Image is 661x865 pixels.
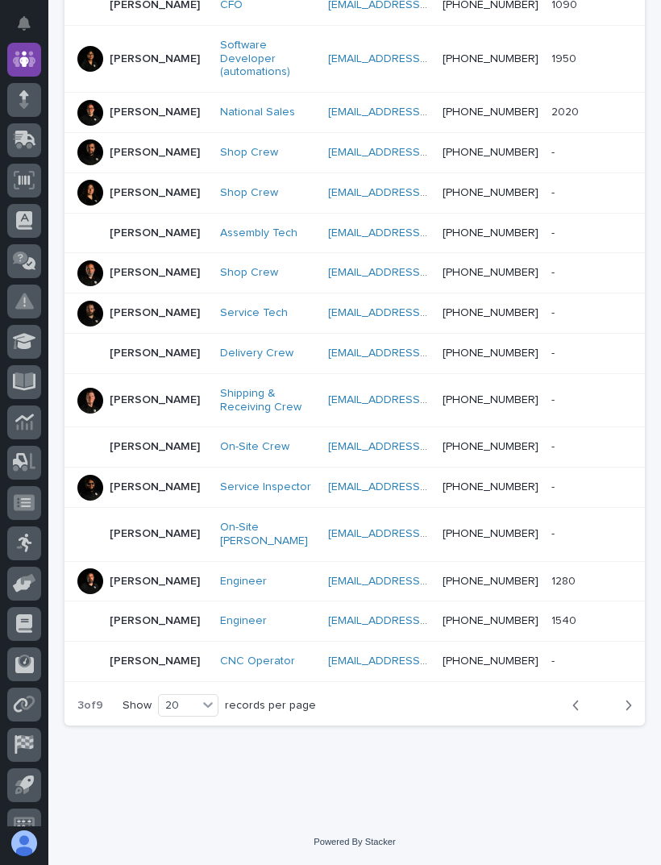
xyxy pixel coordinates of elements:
[328,106,510,118] a: [EMAIL_ADDRESS][DOMAIN_NAME]
[443,267,538,278] a: [PHONE_NUMBER]
[602,698,645,713] button: Next
[110,146,200,160] p: [PERSON_NAME]
[443,441,538,452] a: [PHONE_NUMBER]
[7,6,41,40] button: Notifications
[551,223,558,240] p: -
[551,343,558,360] p: -
[443,347,538,359] a: [PHONE_NUMBER]
[551,102,582,119] p: 2020
[220,440,289,454] a: On-Site Crew
[551,572,579,588] p: 1280
[20,16,41,42] div: Notifications
[220,347,293,360] a: Delivery Crew
[7,826,41,860] button: users-avatar
[110,440,200,454] p: [PERSON_NAME]
[328,394,510,405] a: [EMAIL_ADDRESS][DOMAIN_NAME]
[443,481,538,493] a: [PHONE_NUMBER]
[328,347,510,359] a: [EMAIL_ADDRESS][DOMAIN_NAME]
[64,427,645,468] tr: [PERSON_NAME]On-Site Crew [EMAIL_ADDRESS][DOMAIN_NAME] [PHONE_NUMBER]--
[551,49,580,66] p: 1950
[443,615,538,626] a: [PHONE_NUMBER]
[328,307,510,318] a: [EMAIL_ADDRESS][DOMAIN_NAME]
[551,303,558,320] p: -
[328,147,510,158] a: [EMAIL_ADDRESS][DOMAIN_NAME]
[220,266,278,280] a: Shop Crew
[551,143,558,160] p: -
[110,527,200,541] p: [PERSON_NAME]
[64,293,645,334] tr: [PERSON_NAME]Service Tech [EMAIL_ADDRESS][DOMAIN_NAME] [PHONE_NUMBER]--
[220,227,297,240] a: Assembly Tech
[64,686,116,726] p: 3 of 9
[225,699,316,713] p: records per page
[551,437,558,454] p: -
[328,655,510,667] a: [EMAIL_ADDRESS][DOMAIN_NAME]
[220,186,278,200] a: Shop Crew
[551,183,558,200] p: -
[64,173,645,213] tr: [PERSON_NAME]Shop Crew [EMAIL_ADDRESS][DOMAIN_NAME] [PHONE_NUMBER]--
[443,53,538,64] a: [PHONE_NUMBER]
[443,106,538,118] a: [PHONE_NUMBER]
[110,52,200,66] p: [PERSON_NAME]
[551,390,558,407] p: -
[64,561,645,601] tr: [PERSON_NAME]Engineer [EMAIL_ADDRESS][DOMAIN_NAME] [PHONE_NUMBER]12801280
[110,393,200,407] p: [PERSON_NAME]
[110,655,200,668] p: [PERSON_NAME]
[220,480,311,494] a: Service Inspector
[159,696,197,714] div: 20
[443,227,538,239] a: [PHONE_NUMBER]
[220,521,315,548] a: On-Site [PERSON_NAME]
[559,698,602,713] button: Back
[64,601,645,642] tr: [PERSON_NAME]Engineer [EMAIL_ADDRESS][DOMAIN_NAME] [PHONE_NUMBER]15401540
[110,106,200,119] p: [PERSON_NAME]
[64,133,645,173] tr: [PERSON_NAME]Shop Crew [EMAIL_ADDRESS][DOMAIN_NAME] [PHONE_NUMBER]--
[64,93,645,133] tr: [PERSON_NAME]National Sales [EMAIL_ADDRESS][DOMAIN_NAME] [PHONE_NUMBER]20202020
[328,53,510,64] a: [EMAIL_ADDRESS][DOMAIN_NAME]
[110,186,200,200] p: [PERSON_NAME]
[328,615,510,626] a: [EMAIL_ADDRESS][DOMAIN_NAME]
[443,655,538,667] a: [PHONE_NUMBER]
[443,394,538,405] a: [PHONE_NUMBER]
[220,387,315,414] a: Shipping & Receiving Crew
[443,187,538,198] a: [PHONE_NUMBER]
[220,655,295,668] a: CNC Operator
[64,373,645,427] tr: [PERSON_NAME]Shipping & Receiving Crew [EMAIL_ADDRESS][DOMAIN_NAME] [PHONE_NUMBER]--
[328,187,510,198] a: [EMAIL_ADDRESS][DOMAIN_NAME]
[64,25,645,92] tr: [PERSON_NAME]Software Developer (automations) [EMAIL_ADDRESS][DOMAIN_NAME] [PHONE_NUMBER]19501950
[443,307,538,318] a: [PHONE_NUMBER]
[64,334,645,374] tr: [PERSON_NAME]Delivery Crew [EMAIL_ADDRESS][DOMAIN_NAME] [PHONE_NUMBER]--
[123,699,152,713] p: Show
[110,575,200,588] p: [PERSON_NAME]
[110,227,200,240] p: [PERSON_NAME]
[220,306,288,320] a: Service Tech
[551,651,558,668] p: -
[110,347,200,360] p: [PERSON_NAME]
[443,528,538,539] a: [PHONE_NUMBER]
[220,106,295,119] a: National Sales
[220,39,315,79] a: Software Developer (automations)
[220,614,267,628] a: Engineer
[64,468,645,508] tr: [PERSON_NAME]Service Inspector [EMAIL_ADDRESS][DOMAIN_NAME] [PHONE_NUMBER]--
[551,263,558,280] p: -
[328,576,510,587] a: [EMAIL_ADDRESS][DOMAIN_NAME]
[328,528,510,539] a: [EMAIL_ADDRESS][DOMAIN_NAME]
[328,227,510,239] a: [EMAIL_ADDRESS][DOMAIN_NAME]
[551,477,558,494] p: -
[328,481,510,493] a: [EMAIL_ADDRESS][DOMAIN_NAME]
[551,524,558,541] p: -
[551,611,580,628] p: 1540
[220,575,267,588] a: Engineer
[110,266,200,280] p: [PERSON_NAME]
[328,267,510,278] a: [EMAIL_ADDRESS][DOMAIN_NAME]
[64,508,645,562] tr: [PERSON_NAME]On-Site [PERSON_NAME] [EMAIL_ADDRESS][DOMAIN_NAME] [PHONE_NUMBER]--
[328,441,510,452] a: [EMAIL_ADDRESS][DOMAIN_NAME]
[64,213,645,253] tr: [PERSON_NAME]Assembly Tech [EMAIL_ADDRESS][DOMAIN_NAME] [PHONE_NUMBER]--
[443,576,538,587] a: [PHONE_NUMBER]
[220,146,278,160] a: Shop Crew
[110,480,200,494] p: [PERSON_NAME]
[64,642,645,682] tr: [PERSON_NAME]CNC Operator [EMAIL_ADDRESS][DOMAIN_NAME] [PHONE_NUMBER]--
[443,147,538,158] a: [PHONE_NUMBER]
[110,306,200,320] p: [PERSON_NAME]
[64,253,645,293] tr: [PERSON_NAME]Shop Crew [EMAIL_ADDRESS][DOMAIN_NAME] [PHONE_NUMBER]--
[314,837,395,846] a: Powered By Stacker
[110,614,200,628] p: [PERSON_NAME]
